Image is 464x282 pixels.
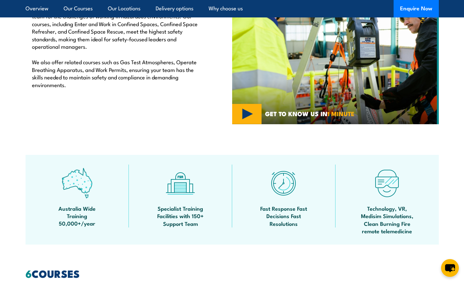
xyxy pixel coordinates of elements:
img: tech-icon [372,168,402,198]
span: Specialist Training Facilities with 150+ Support Team [151,205,210,227]
strong: 1 MINUTE [327,109,355,118]
span: Fast Response Fast Decisions Fast Resolutions [255,205,313,227]
img: fast-icon [268,168,299,198]
span: Australia Wide Training 50,000+/year [48,205,106,227]
span: GET TO KNOW US IN [265,111,355,116]
img: auswide-icon [62,168,92,198]
button: chat-button [441,259,459,277]
strong: 6 [26,265,32,281]
span: Technology, VR, Medisim Simulations, Clean Burning Fire remote telemedicine [358,205,416,235]
p: We also offer related courses such as Gas Test Atmospheres, Operate Breathing Apparatus, and Work... [32,58,202,88]
img: facilities-icon [165,168,196,198]
p: Fire & Safety Australia provides confined space training to prepare your team for the challenges ... [32,5,202,50]
h2: COURSES [26,269,439,278]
